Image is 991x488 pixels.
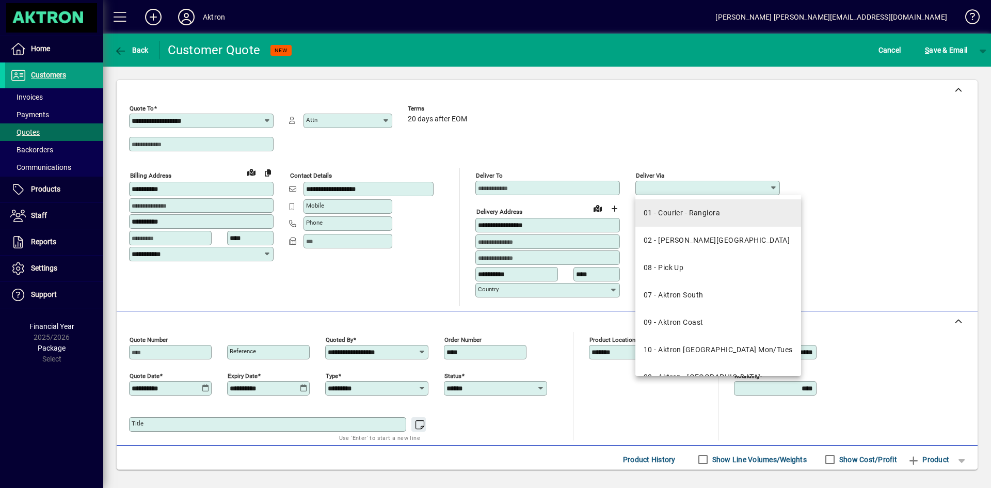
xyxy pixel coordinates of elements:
div: 01 - Courier - Rangiora [644,208,720,218]
span: NEW [275,47,287,54]
button: Back [111,41,151,59]
span: Cancel [878,42,901,58]
mat-option: 10 - Aktron North Island Mon/Tues [635,336,801,364]
mat-option: 20 - Aktron - Auckland [635,364,801,391]
mat-label: Product location [589,336,635,343]
a: Staff [5,203,103,229]
a: Knowledge Base [957,2,978,36]
mat-option: 08 - Pick Up [635,254,801,281]
mat-label: Expiry date [228,372,258,379]
mat-label: Title [132,420,143,427]
a: Support [5,282,103,308]
mat-label: Phone [306,219,323,226]
span: Products [31,185,60,193]
span: Payments [10,111,49,119]
span: Staff [31,211,47,219]
button: Choose address [606,200,622,217]
mat-option: 09 - Aktron Coast [635,309,801,336]
span: Communications [10,163,71,171]
button: Add [137,8,170,26]
span: Quotes [10,128,40,136]
mat-label: Quote number [130,336,168,343]
mat-label: Reference [230,348,256,355]
a: Payments [5,106,103,123]
mat-label: Deliver via [636,172,664,179]
mat-label: Quoted by [326,336,353,343]
span: Financial Year [29,322,74,330]
label: Show Line Volumes/Weights [710,454,807,465]
app-page-header-button: Back [103,41,160,59]
mat-label: Country [478,286,499,293]
div: Customer Quote [168,42,261,58]
mat-label: Order number [444,336,482,343]
span: Support [31,290,57,298]
div: 10 - Aktron [GEOGRAPHIC_DATA] Mon/Tues [644,344,793,355]
a: Reports [5,229,103,255]
div: 20 - Aktron - [GEOGRAPHIC_DATA] [644,372,761,383]
button: Save & Email [920,41,972,59]
a: View on map [243,164,260,180]
span: Home [31,44,50,53]
a: Home [5,36,103,62]
label: Show Cost/Profit [837,454,897,465]
span: ave & Email [925,42,967,58]
a: View on map [589,200,606,216]
div: Aktron [203,9,225,25]
span: Product History [623,451,676,468]
button: Copy to Delivery address [260,164,276,181]
mat-label: Deliver To [476,172,503,179]
a: Invoices [5,88,103,106]
span: Terms [408,105,470,112]
mat-hint: Use 'Enter' to start a new line [339,432,420,444]
mat-label: Attn [306,116,317,123]
div: 02 - [PERSON_NAME][GEOGRAPHIC_DATA] [644,235,790,246]
a: Products [5,177,103,202]
a: Backorders [5,141,103,159]
span: Product [907,451,949,468]
mat-label: Mobile [306,202,324,209]
mat-option: 01 - Courier - Rangiora [635,199,801,227]
mat-label: Quote To [130,105,154,112]
span: 20 days after EOM [408,115,467,123]
mat-option: 07 - Aktron South [635,281,801,309]
div: 07 - Aktron South [644,290,703,301]
span: S [925,46,929,54]
span: Backorders [10,146,53,154]
a: Communications [5,159,103,176]
mat-label: Status [444,372,461,379]
div: 08 - Pick Up [644,262,683,273]
mat-option: 02 - Courier - Hamilton [635,227,801,254]
div: 09 - Aktron Coast [644,317,703,328]
span: Reports [31,238,56,246]
span: Package [38,344,66,352]
mat-label: Quote date [130,372,159,379]
button: Profile [170,8,203,26]
span: Invoices [10,93,43,101]
span: Customers [31,71,66,79]
button: Product [902,450,954,469]
a: Quotes [5,123,103,141]
span: Back [114,46,149,54]
mat-label: Type [326,372,338,379]
div: [PERSON_NAME] [PERSON_NAME][EMAIL_ADDRESS][DOMAIN_NAME] [715,9,947,25]
a: Settings [5,256,103,281]
button: Cancel [876,41,904,59]
button: Product History [619,450,680,469]
span: Settings [31,264,57,272]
